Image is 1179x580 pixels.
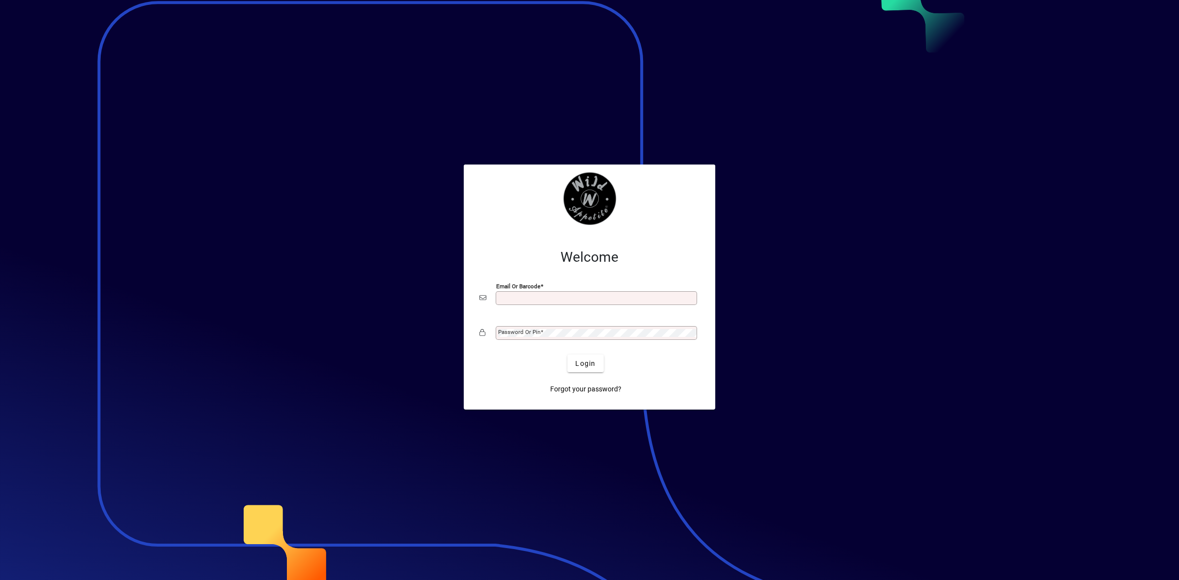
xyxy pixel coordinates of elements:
[567,355,603,372] button: Login
[496,283,540,290] mat-label: Email or Barcode
[546,380,625,398] a: Forgot your password?
[550,384,621,394] span: Forgot your password?
[575,359,595,369] span: Login
[498,329,540,335] mat-label: Password or Pin
[479,249,700,266] h2: Welcome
